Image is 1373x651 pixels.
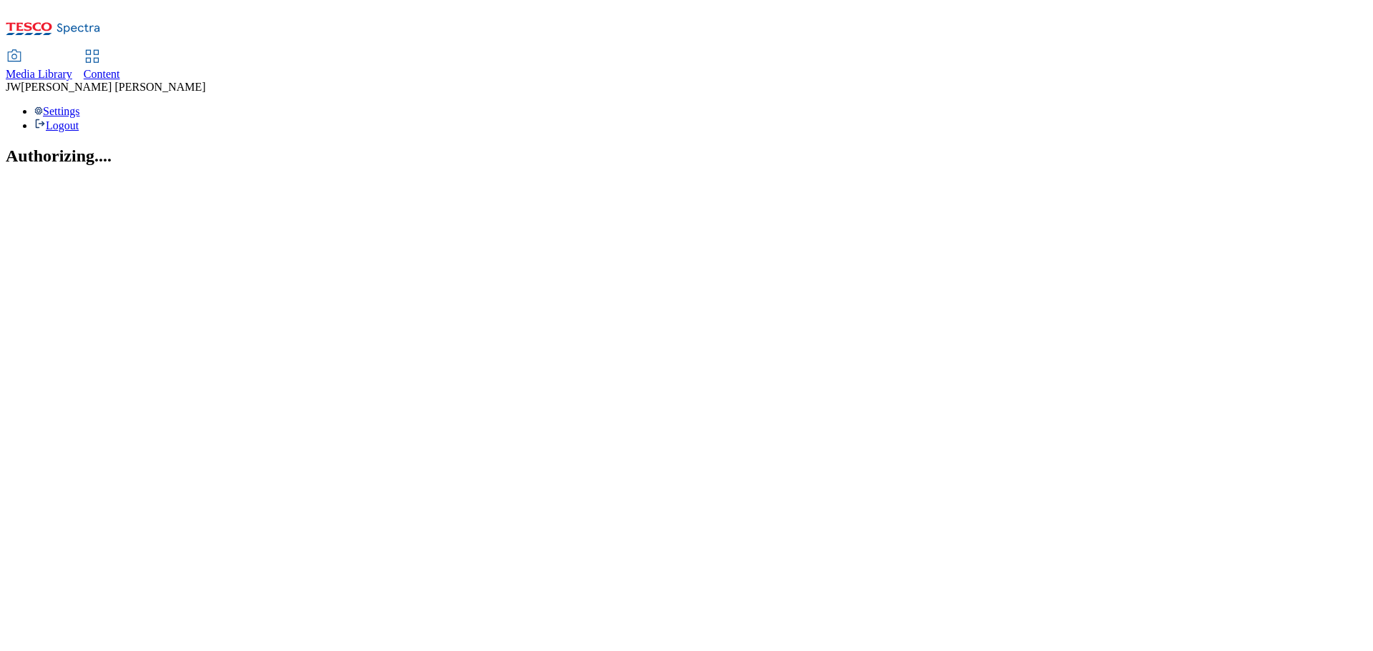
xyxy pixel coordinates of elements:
span: Media Library [6,68,72,80]
span: JW [6,81,21,93]
h2: Authorizing.... [6,146,1367,166]
a: Content [84,51,120,81]
a: Settings [34,105,80,117]
a: Logout [34,119,79,131]
span: [PERSON_NAME] [PERSON_NAME] [21,81,205,93]
span: Content [84,68,120,80]
a: Media Library [6,51,72,81]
